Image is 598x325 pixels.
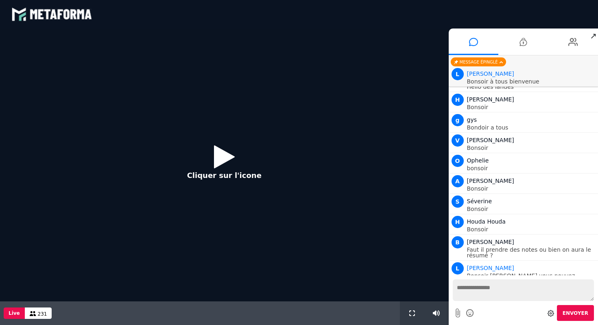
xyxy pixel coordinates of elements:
[452,68,464,80] span: L
[452,134,464,147] span: V
[467,96,514,103] span: [PERSON_NAME]
[467,247,596,258] p: Faut il prendre des notes ou bien on aura le résumé ?
[187,170,262,181] p: Cliquer sur l'icone
[452,262,464,274] span: L
[451,57,506,66] div: Message épinglé
[467,84,596,90] p: Hello des landes
[467,226,596,232] p: Bonsoir
[467,70,514,77] span: Animateur
[467,265,514,271] span: Animateur
[38,311,47,317] span: 231
[467,218,506,225] span: Houda Houda
[452,94,464,106] span: H
[467,273,596,284] p: Bonsoir [PERSON_NAME] vous pouvez prendre des notes, aucun replay :)
[452,155,464,167] span: O
[467,116,477,123] span: gys
[589,29,598,43] span: ↗
[467,198,492,204] span: Séverine
[467,165,596,171] p: bonsoir
[467,186,596,191] p: Bonsoir
[467,145,596,151] p: Bonsoir
[563,310,588,316] span: Envoyer
[557,305,594,321] button: Envoyer
[467,206,596,212] p: Bonsoir
[4,307,25,319] button: Live
[467,178,514,184] span: [PERSON_NAME]
[467,137,514,143] span: [PERSON_NAME]
[467,239,514,245] span: [PERSON_NAME]
[467,157,489,164] span: Ophelie
[452,114,464,126] span: g
[452,236,464,248] span: B
[452,216,464,228] span: H
[467,125,596,130] p: Bondoir a tous
[467,79,596,84] p: Bonsoir à tous bienvenue
[467,104,596,110] p: Bonsoir
[452,175,464,187] span: A
[179,139,270,191] button: Cliquer sur l'icone
[452,195,464,208] span: S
